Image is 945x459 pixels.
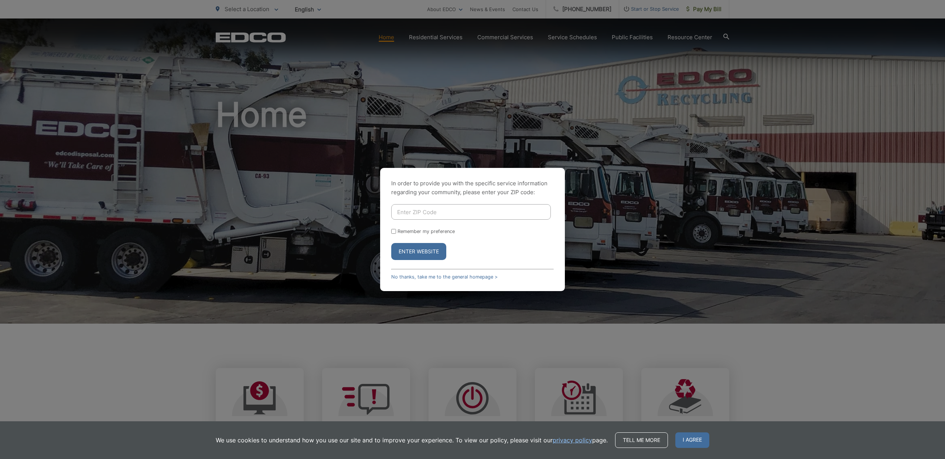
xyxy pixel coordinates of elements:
a: Tell me more [615,432,668,448]
label: Remember my preference [398,229,455,234]
p: We use cookies to understand how you use our site and to improve your experience. To view our pol... [216,436,608,445]
input: Enter ZIP Code [391,204,551,220]
button: Enter Website [391,243,446,260]
p: In order to provide you with the specific service information regarding your community, please en... [391,179,554,197]
span: I agree [675,432,709,448]
a: privacy policy [553,436,592,445]
a: No thanks, take me to the general homepage > [391,274,498,280]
